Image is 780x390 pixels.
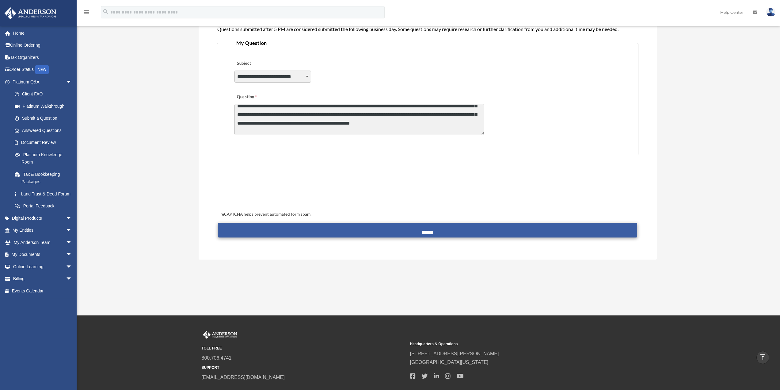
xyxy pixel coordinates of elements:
[234,39,621,47] legend: My Question
[66,249,78,261] span: arrow_drop_down
[4,64,81,76] a: Order StatusNEW
[83,11,90,16] a: menu
[66,261,78,273] span: arrow_drop_down
[66,236,78,249] span: arrow_drop_down
[66,273,78,285] span: arrow_drop_down
[766,8,775,17] img: User Pic
[202,331,238,339] img: Anderson Advisors Platinum Portal
[410,341,614,347] small: Headquarters & Operations
[410,351,499,356] a: [STREET_ADDRESS][PERSON_NAME]
[66,212,78,225] span: arrow_drop_down
[3,7,58,19] img: Anderson Advisors Platinum Portal
[9,112,78,125] a: Submit a Question
[4,27,81,39] a: Home
[66,76,78,88] span: arrow_drop_down
[4,249,81,261] a: My Documentsarrow_drop_down
[4,39,81,52] a: Online Ordering
[759,353,767,361] i: vertical_align_top
[234,59,293,68] label: Subject
[35,65,49,74] div: NEW
[9,88,81,100] a: Client FAQ
[9,149,81,168] a: Platinum Knowledge Room
[219,174,312,198] iframe: reCAPTCHA
[202,375,285,380] a: [EMAIL_ADDRESS][DOMAIN_NAME]
[9,168,81,188] a: Tax & Bookkeeping Packages
[4,273,81,285] a: Billingarrow_drop_down
[202,365,406,371] small: SUPPORT
[4,285,81,297] a: Events Calendar
[4,51,81,64] a: Tax Organizers
[4,236,81,249] a: My Anderson Teamarrow_drop_down
[202,345,406,352] small: TOLL FREE
[218,211,637,218] div: reCAPTCHA helps prevent automated form spam.
[66,224,78,237] span: arrow_drop_down
[756,351,769,364] a: vertical_align_top
[9,188,81,200] a: Land Trust & Deed Forum
[4,76,81,88] a: Platinum Q&Aarrow_drop_down
[9,124,81,137] a: Answered Questions
[4,261,81,273] a: Online Learningarrow_drop_down
[4,212,81,224] a: Digital Productsarrow_drop_down
[9,100,81,112] a: Platinum Walkthrough
[9,200,81,212] a: Portal Feedback
[234,93,282,101] label: Question
[102,8,109,15] i: search
[202,355,232,361] a: 800.706.4741
[9,137,81,149] a: Document Review
[83,9,90,16] i: menu
[410,360,489,365] a: [GEOGRAPHIC_DATA][US_STATE]
[4,224,81,237] a: My Entitiesarrow_drop_down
